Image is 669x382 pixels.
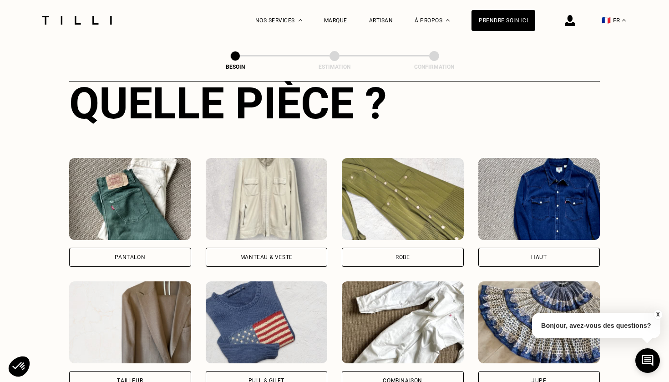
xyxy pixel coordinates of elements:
a: Artisan [369,17,393,24]
img: Menu déroulant [299,19,302,21]
img: Menu déroulant à propos [446,19,450,21]
img: Tilli retouche votre Pull & gilet [206,281,328,363]
a: Marque [324,17,347,24]
p: Bonjour, avez-vous des questions? [532,313,660,338]
span: 🇫🇷 [602,16,611,25]
img: Tilli retouche votre Manteau & Veste [206,158,328,240]
div: Robe [395,255,410,260]
img: Logo du service de couturière Tilli [39,16,115,25]
div: Manteau & Veste [240,255,293,260]
img: Tilli retouche votre Robe [342,158,464,240]
div: Haut [531,255,547,260]
img: Tilli retouche votre Pantalon [69,158,191,240]
div: Confirmation [389,64,480,70]
img: icône connexion [565,15,575,26]
div: Besoin [190,64,281,70]
button: X [653,310,662,320]
img: menu déroulant [622,19,626,21]
div: Estimation [289,64,380,70]
div: Quelle pièce ? [69,78,600,129]
img: Tilli retouche votre Tailleur [69,281,191,363]
img: Tilli retouche votre Haut [478,158,600,240]
img: Tilli retouche votre Combinaison [342,281,464,363]
div: Pantalon [115,255,145,260]
img: Tilli retouche votre Jupe [478,281,600,363]
a: Prendre soin ici [471,10,535,31]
